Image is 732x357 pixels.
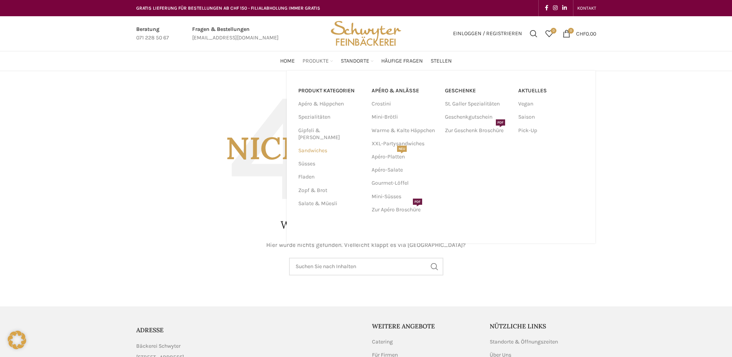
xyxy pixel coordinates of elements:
a: Pick-Up [518,124,584,137]
a: Standorte & Öffnungszeiten [490,338,559,346]
span: Produkte [303,58,329,65]
h5: Weitere Angebote [372,322,478,330]
span: NEU [397,146,407,152]
a: Crostini [372,97,437,110]
a: Vegan [518,97,584,110]
a: Geschenkgutschein [445,110,511,124]
div: Secondary navigation [573,0,600,16]
a: Zur Apéro BroschürePDF [372,203,437,216]
a: Instagram social link [551,3,560,14]
p: Hier wurde nichts gefunden. Vielleicht klappt es via [GEOGRAPHIC_DATA]? [136,240,596,250]
a: Zopf & Brot [298,184,362,197]
a: Süsses [298,157,362,170]
div: Main navigation [132,53,600,69]
span: KONTAKT [577,5,596,11]
img: Bäckerei Schwyter [328,16,404,51]
a: Apéro-Salate [372,163,437,177]
a: Spezialitäten [298,110,362,124]
a: Zur Geschenk BroschürePDF [445,124,511,137]
a: Mini-Süsses [372,190,437,203]
a: Suchen [526,26,541,41]
a: APÉRO & ANLÄSSE [372,84,437,97]
a: Häufige Fragen [381,53,423,69]
bdi: 0.00 [576,30,596,37]
a: Site logo [328,30,404,36]
a: Standorte [341,53,374,69]
a: PRODUKT KATEGORIEN [298,84,362,97]
span: PDF [413,199,422,205]
a: Home [280,53,295,69]
a: Linkedin social link [560,3,569,14]
a: Salate & Müesli [298,197,362,210]
span: 0 [568,28,574,34]
h5: Nützliche Links [490,322,596,330]
div: Meine Wunschliste [541,26,557,41]
a: Apéro-PlattenNEU [372,150,437,163]
a: Saison [518,110,584,124]
h3: Nicht gefunden [136,87,596,210]
a: Infobox link [192,25,279,42]
span: PDF [496,119,505,126]
span: ADRESSE [136,326,164,334]
a: Fladen [298,170,362,184]
span: 0 [551,28,556,34]
a: Geschenke [445,84,511,97]
a: Infobox link [136,25,169,42]
span: Häufige Fragen [381,58,423,65]
a: Gipfeli & [PERSON_NAME] [298,124,362,144]
a: Einloggen / Registrieren [449,26,526,41]
a: St. Galler Spezialitäten [445,97,511,110]
span: CHF [576,30,586,37]
span: Bäckerei Schwyter [136,342,181,350]
input: Suchen [289,258,443,275]
a: 0 CHF0.00 [559,26,600,41]
a: XXL-Partysandwiches [372,137,437,150]
a: KONTAKT [577,0,596,16]
a: Apéro & Häppchen [298,97,362,110]
a: Produkte [303,53,333,69]
span: Stellen [431,58,452,65]
a: Stellen [431,53,452,69]
span: Einloggen / Registrieren [453,31,522,36]
span: Standorte [341,58,369,65]
a: Aktuelles [518,84,584,97]
a: Catering [372,338,394,346]
span: GRATIS LIEFERUNG FÜR BESTELLUNGEN AB CHF 150 - FILIALABHOLUNG IMMER GRATIS [136,5,320,11]
a: Gourmet-Löffel [372,177,437,190]
h1: Wo ist denn diese Seite versteckt? [136,218,596,233]
a: Warme & Kalte Häppchen [372,124,437,137]
span: Home [280,58,295,65]
a: Sandwiches [298,144,362,157]
a: Facebook social link [543,3,551,14]
a: 0 [541,26,557,41]
a: Mini-Brötli [372,110,437,124]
